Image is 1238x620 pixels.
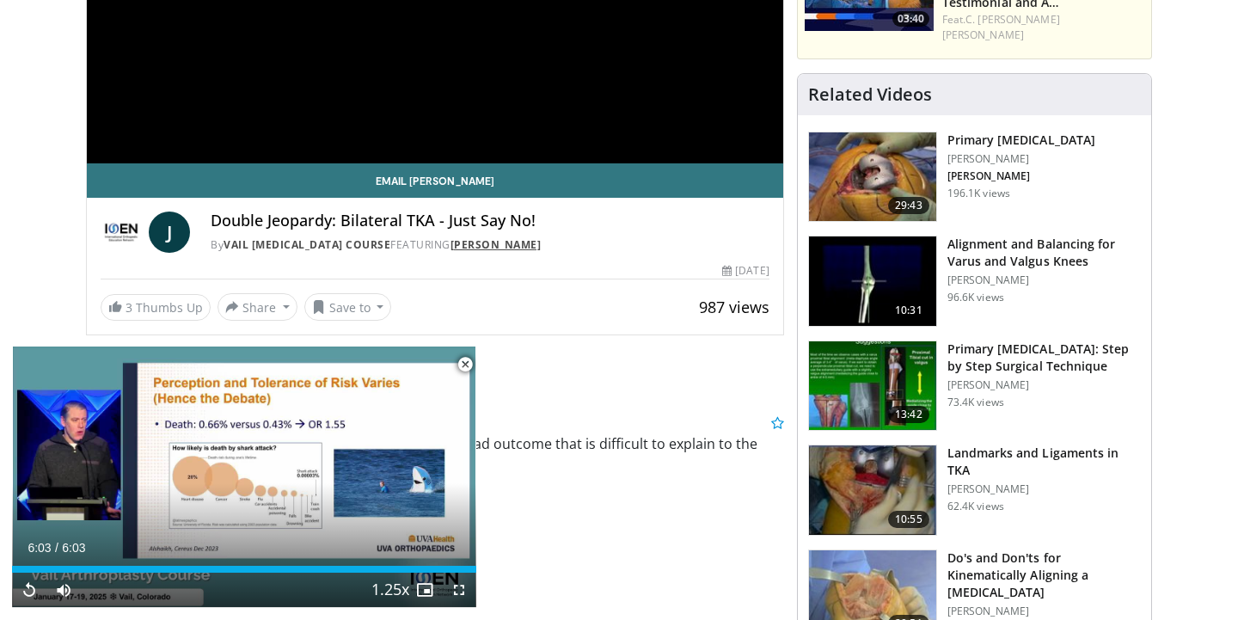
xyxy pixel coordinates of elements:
a: Vail [MEDICAL_DATA] Course [224,237,390,252]
h3: Do's and Don'ts for Kinematically Aligning a [MEDICAL_DATA] [947,549,1141,601]
button: Fullscreen [442,573,476,607]
img: 297061_3.png.150x105_q85_crop-smart_upscale.jpg [809,132,936,222]
a: 10:31 Alignment and Balancing for Varus and Valgus Knees [PERSON_NAME] 96.6K views [808,236,1141,327]
button: Save to [304,293,392,321]
span: 10:31 [888,302,929,319]
span: 987 views [699,297,769,317]
span: 6:03 [28,541,51,555]
span: 3 [126,299,132,316]
div: Progress Bar [12,566,476,573]
span: / [55,541,58,555]
img: 88434a0e-b753-4bdd-ac08-0695542386d5.150x105_q85_crop-smart_upscale.jpg [809,445,936,535]
button: Close [448,347,482,383]
a: [PERSON_NAME] [450,237,542,252]
div: By FEATURING [211,237,769,253]
p: 96.6K views [947,291,1004,304]
p: [PERSON_NAME] [947,273,1141,287]
div: [DATE] [722,263,769,279]
p: [PERSON_NAME] [947,152,1095,166]
a: Email [PERSON_NAME] [87,163,783,198]
video-js: Video Player [12,347,476,608]
span: 29:43 [888,197,929,214]
div: Feat. [942,12,1144,43]
a: 3 Thumbs Up [101,294,211,321]
button: Share [218,293,297,321]
button: Mute [46,573,81,607]
span: 10:55 [888,511,929,528]
h3: Landmarks and Ligaments in TKA [947,445,1141,479]
p: [PERSON_NAME] [947,482,1141,496]
a: 13:42 Primary [MEDICAL_DATA]: Step by Step Surgical Technique [PERSON_NAME] 73.4K views [808,341,1141,432]
a: C. [PERSON_NAME] [PERSON_NAME] [942,12,1060,42]
h3: Primary [MEDICAL_DATA]: Step by Step Surgical Technique [947,341,1141,375]
button: Replay [12,573,46,607]
p: [PERSON_NAME] [947,169,1095,183]
span: 13:42 [888,406,929,423]
a: 10:55 Landmarks and Ligaments in TKA [PERSON_NAME] 62.4K views [808,445,1141,536]
p: 196.1K views [947,187,1010,200]
p: [PERSON_NAME] [947,605,1141,618]
h4: Double Jeopardy: Bilateral TKA - Just Say No! [211,212,769,230]
span: 6:03 [62,541,85,555]
button: Playback Rate [373,573,408,607]
h4: Related Videos [808,84,932,105]
p: 62.4K views [947,500,1004,513]
span: 03:40 [892,11,929,27]
img: 38523_0000_3.png.150x105_q85_crop-smart_upscale.jpg [809,236,936,326]
p: [PERSON_NAME] [947,378,1141,392]
button: Enable picture-in-picture mode [408,573,442,607]
img: oa8B-rsjN5HfbTbX5hMDoxOjB1O5lLKx_1.150x105_q85_crop-smart_upscale.jpg [809,341,936,431]
h3: Alignment and Balancing for Varus and Valgus Knees [947,236,1141,270]
img: Vail Arthroplasty Course [101,212,142,253]
p: 73.4K views [947,396,1004,409]
h3: Primary [MEDICAL_DATA] [947,132,1095,149]
a: J [149,212,190,253]
a: 29:43 Primary [MEDICAL_DATA] [PERSON_NAME] [PERSON_NAME] 196.1K views [808,132,1141,223]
